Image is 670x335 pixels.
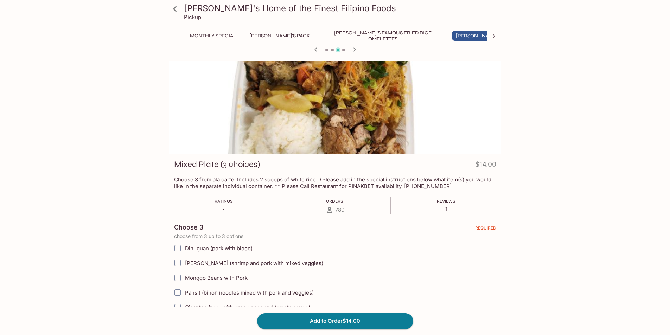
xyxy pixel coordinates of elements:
[245,31,314,41] button: [PERSON_NAME]'s Pack
[186,31,240,41] button: Monthly Special
[184,3,498,14] h3: [PERSON_NAME]'s Home of the Finest Filipino Foods
[174,159,260,170] h3: Mixed Plate (3 choices)
[335,206,344,213] span: 780
[169,61,501,154] div: Mixed Plate (3 choices)
[215,199,233,204] span: Ratings
[185,289,314,296] span: Pansit (bihon noodles mixed with pork and veggies)
[320,31,446,41] button: [PERSON_NAME]'s Famous Fried Rice Omelettes
[174,176,496,189] p: Choose 3 from ala carte. Includes 2 scoops of white rice. *Please add in the special instructions...
[185,245,253,252] span: Dinuguan (pork with blood)
[184,14,201,20] p: Pickup
[452,31,542,41] button: [PERSON_NAME]'s Mixed Plates
[215,206,233,212] p: -
[185,275,248,281] span: Monggo Beans with Pork
[437,206,455,212] p: 1
[475,225,496,233] span: REQUIRED
[437,199,455,204] span: Reviews
[326,199,343,204] span: Orders
[257,313,413,329] button: Add to Order$14.00
[185,260,323,266] span: [PERSON_NAME] (shrimp and pork with mixed veggies)
[475,159,496,173] h4: $14.00
[174,233,496,239] p: choose from 3 up to 3 options
[185,304,310,311] span: Gisantes (pork with green peas and tomato sauce)
[174,224,203,231] h4: Choose 3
